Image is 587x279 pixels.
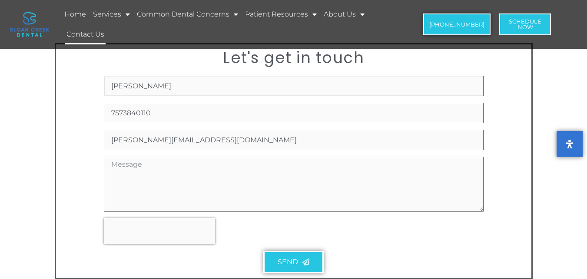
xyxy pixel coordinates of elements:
a: Contact Us [65,24,106,44]
a: About Us [322,4,366,24]
a: Common Dental Concerns [136,4,239,24]
h2: Let's get in touch [60,49,527,67]
button: Send [263,251,324,273]
a: ScheduleNow [499,13,551,35]
span: [PHONE_NUMBER] [429,22,484,27]
button: Open Accessibility Panel [557,131,583,157]
span: Schedule Now [509,19,541,30]
a: [PHONE_NUMBER] [423,13,491,35]
a: Home [63,4,87,24]
a: Services [92,4,131,24]
input: Full Name [104,76,484,96]
img: logo [10,12,49,37]
iframe: reCAPTCHA [104,218,215,244]
a: Patient Resources [244,4,318,24]
span: Send [278,259,298,266]
nav: Menu [63,4,403,44]
input: Only numbers and phone characters (#, -, *, etc) are accepted. [104,103,484,123]
input: Email [104,130,484,150]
